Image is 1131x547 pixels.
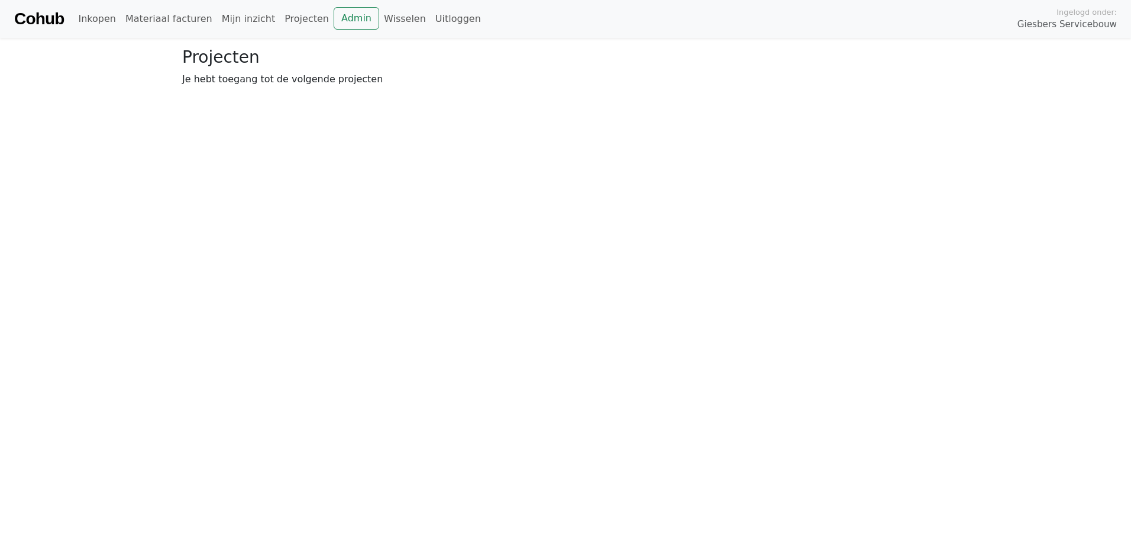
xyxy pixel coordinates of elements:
span: Ingelogd onder: [1056,7,1117,18]
span: Giesbers Servicebouw [1017,18,1117,31]
a: Inkopen [73,7,120,31]
a: Mijn inzicht [217,7,280,31]
p: Je hebt toegang tot de volgende projecten [182,72,949,86]
a: Projecten [280,7,334,31]
a: Wisselen [379,7,431,31]
a: Admin [334,7,379,30]
a: Materiaal facturen [121,7,217,31]
h3: Projecten [182,47,949,67]
a: Cohub [14,5,64,33]
a: Uitloggen [431,7,486,31]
